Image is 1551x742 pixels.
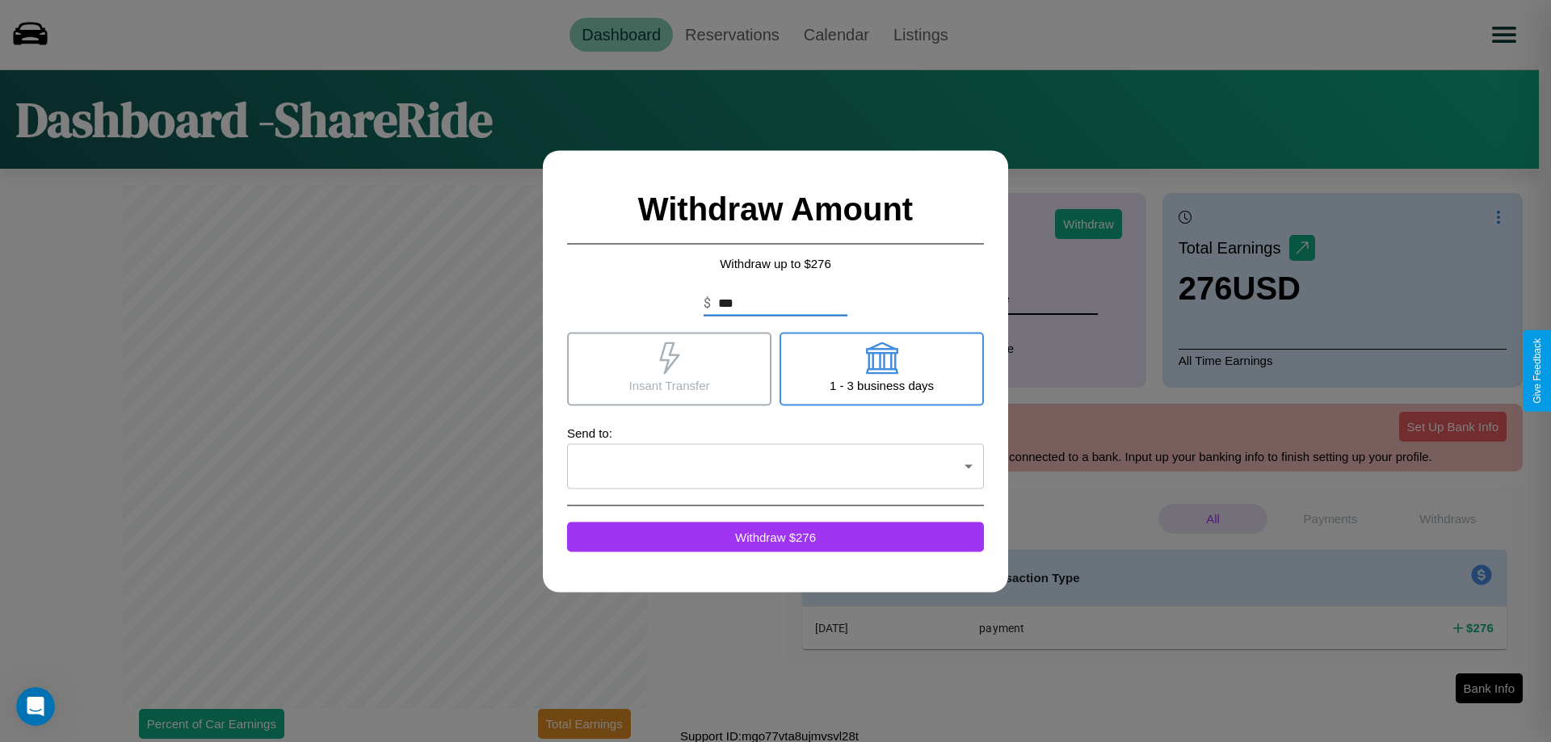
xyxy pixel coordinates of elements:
[567,252,984,274] p: Withdraw up to $ 276
[567,522,984,551] button: Withdraw $276
[1532,338,1543,404] div: Give Feedback
[628,374,709,396] p: Insant Transfer
[16,687,55,726] iframe: Intercom live chat
[567,174,984,244] h2: Withdraw Amount
[704,293,711,312] p: $
[830,374,934,396] p: 1 - 3 business days
[567,421,984,443] p: Send to:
